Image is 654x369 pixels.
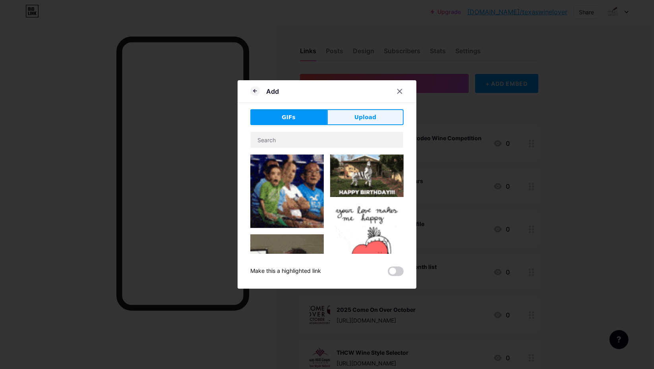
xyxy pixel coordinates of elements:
button: GIFs [250,109,327,125]
img: Gihpy [330,203,404,277]
button: Upload [327,109,404,125]
span: Upload [354,113,376,122]
img: Gihpy [250,155,324,228]
div: Make this a highlighted link [250,267,321,276]
div: Add [266,87,279,96]
img: Gihpy [330,155,404,197]
img: Gihpy [250,234,324,308]
span: GIFs [282,113,296,122]
input: Search [251,132,403,148]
